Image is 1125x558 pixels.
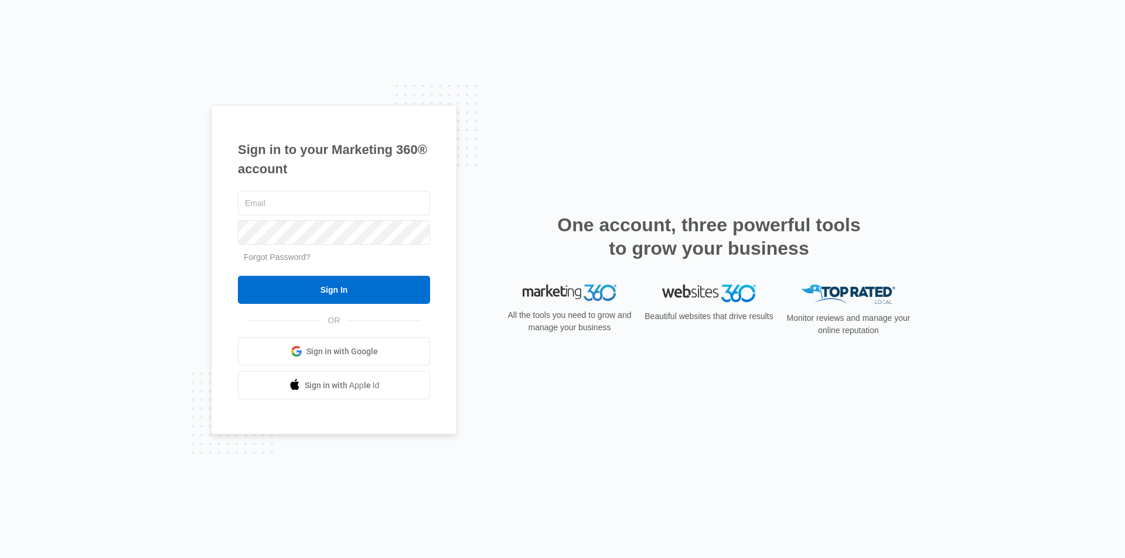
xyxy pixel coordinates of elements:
[238,191,430,215] input: Email
[643,310,775,323] p: Beautiful websites that drive results
[305,379,380,392] span: Sign in with Apple Id
[320,314,349,327] span: OR
[238,140,430,179] h1: Sign in to your Marketing 360® account
[244,252,311,262] a: Forgot Password?
[802,285,895,304] img: Top Rated Local
[554,213,864,260] h2: One account, three powerful tools to grow your business
[662,285,756,302] img: Websites 360
[238,337,430,365] a: Sign in with Google
[306,345,378,358] span: Sign in with Google
[523,285,616,301] img: Marketing 360
[783,312,914,337] p: Monitor reviews and manage your online reputation
[238,276,430,304] input: Sign In
[238,371,430,399] a: Sign in with Apple Id
[504,309,635,334] p: All the tools you need to grow and manage your business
